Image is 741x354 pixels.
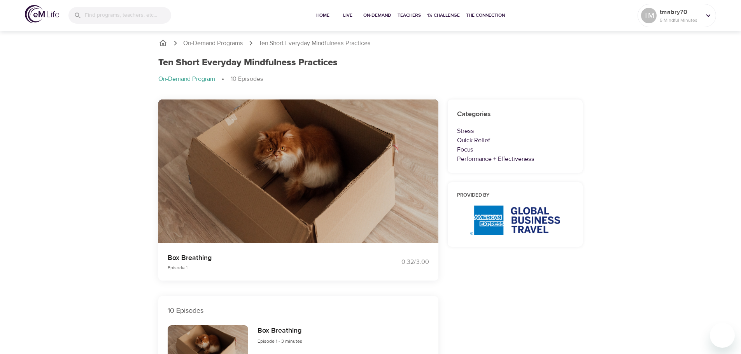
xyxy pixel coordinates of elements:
p: Episode 1 [168,264,361,271]
p: 10 Episodes [168,305,429,316]
div: TM [641,8,657,23]
a: On-Demand Programs [183,39,243,48]
input: Find programs, teachers, etc... [85,7,171,24]
span: Home [314,11,332,19]
h6: Provided by [457,192,574,200]
img: logo [25,5,59,23]
h6: Box Breathing [258,325,302,337]
p: Focus [457,145,574,154]
span: Teachers [398,11,421,19]
p: 10 Episodes [231,75,263,84]
h6: Categories [457,109,574,120]
p: On-Demand Program [158,75,215,84]
span: Episode 1 - 3 minutes [258,338,302,344]
iframe: Button to launch messaging window [710,323,735,348]
span: On-Demand [363,11,391,19]
p: Box Breathing [168,253,361,263]
span: Live [338,11,357,19]
div: 0:32 / 3:00 [371,258,429,267]
p: Quick Relief [457,136,574,145]
span: The Connection [466,11,505,19]
h1: Ten Short Everyday Mindfulness Practices [158,57,338,68]
span: 1% Challenge [427,11,460,19]
nav: breadcrumb [158,38,583,48]
p: Stress [457,126,574,136]
p: Performance + Effectiveness [457,154,574,164]
nav: breadcrumb [158,75,583,84]
img: AmEx%20GBT%20logo.png [470,206,560,235]
p: tmabry70 [660,7,701,17]
p: 5 Mindful Minutes [660,17,701,24]
p: Ten Short Everyday Mindfulness Practices [259,39,371,48]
